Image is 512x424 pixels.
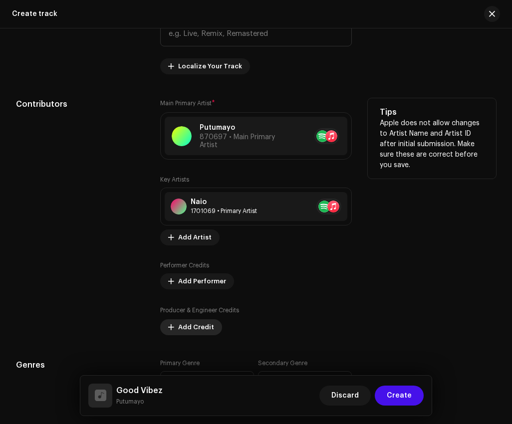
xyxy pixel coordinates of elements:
span: Select genre [266,372,336,397]
input: e.g. Live, Remix, Remastered [160,20,352,46]
button: Add Artist [160,229,220,245]
span: Add Artist [178,227,212,247]
div: dropdown trigger [239,372,246,397]
div: dropdown trigger [336,372,343,397]
span: Select genre [169,372,239,397]
small: Good Vibez [116,397,163,407]
button: Localize Your Track [160,58,250,74]
button: Create [375,386,424,406]
span: Discard [331,386,359,406]
div: Naio [191,198,257,206]
label: Performer Credits [160,261,209,269]
span: Create [387,386,412,406]
label: Secondary Genre [258,359,307,367]
div: Primary Artist [191,207,257,215]
small: Main Primary Artist [160,100,212,106]
h5: Good Vibez [116,385,163,397]
label: Key Artists [160,176,189,184]
h5: Tips [380,106,484,118]
label: Primary Genre [160,359,200,367]
p: Putumayo [200,123,281,133]
span: Add Credit [178,317,214,337]
p: Apple does not allow changes to Artist Name and Artist ID after initial submission. Make sure the... [380,118,484,171]
button: Add Credit [160,319,222,335]
small: Producer & Engineer Credits [160,307,239,313]
span: 870697 • Main Primary Artist [200,134,275,149]
button: Add Performer [160,273,234,289]
span: Localize Your Track [178,56,242,76]
button: Discard [319,386,371,406]
span: Add Performer [178,271,226,291]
